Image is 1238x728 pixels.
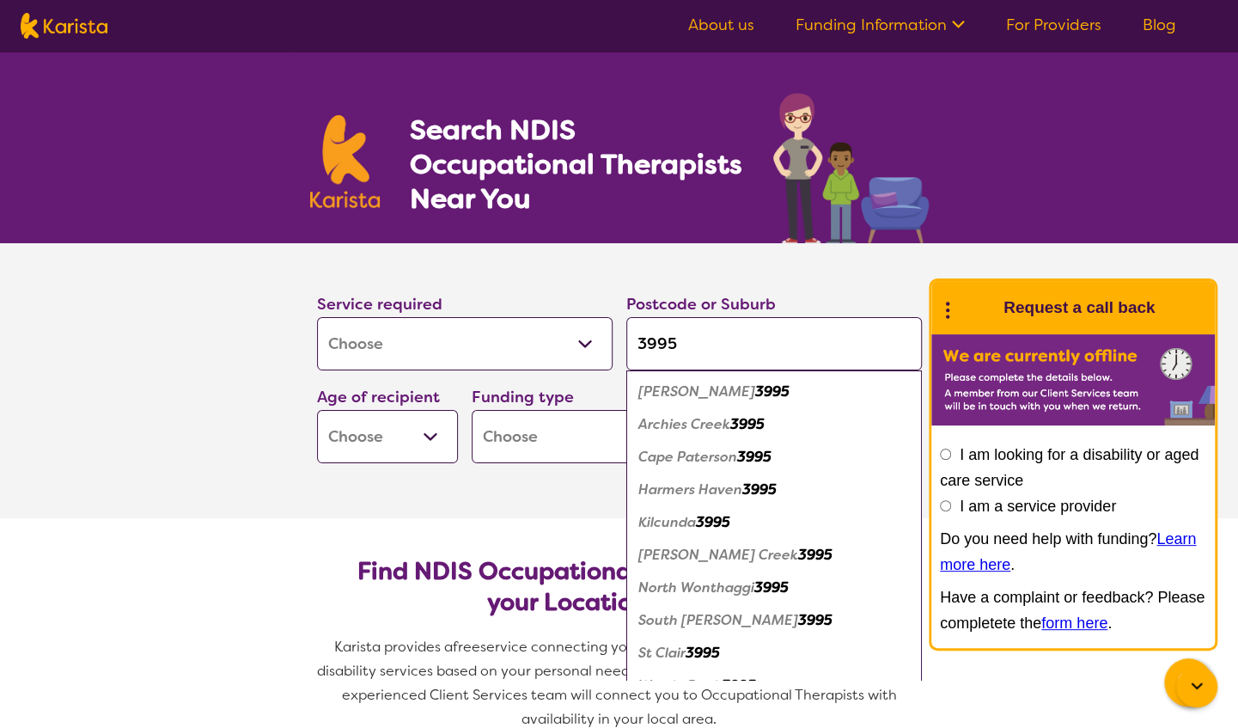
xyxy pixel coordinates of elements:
p: Do you need help with funding? . [940,526,1206,578]
em: 3995 [737,448,771,466]
img: Karista offline chat form to request call back [931,334,1215,425]
label: I am a service provider [960,498,1116,515]
em: Archies Creek [638,415,730,433]
em: 3995 [696,513,730,531]
em: North Wonthaggi [638,578,754,596]
em: Wattle Bank [638,676,722,694]
p: Have a complaint or feedback? Please completete the . [940,584,1206,636]
em: 3995 [798,611,832,629]
em: St Clair [638,644,686,662]
div: Archies Creek 3995 [635,408,913,441]
img: Karista [959,291,993,325]
a: form here [1041,615,1107,632]
a: Funding Information [796,15,965,35]
em: 3995 [755,382,790,401]
h1: Search NDIS Occupational Therapists Near You [409,113,743,216]
span: free [453,638,480,656]
label: Postcode or Suburb [626,294,776,315]
div: Anderson 3995 [635,376,913,408]
em: 3995 [730,415,765,433]
img: Karista logo [21,13,107,39]
div: Kilcunda 3995 [635,506,913,539]
a: About us [688,15,754,35]
em: 3995 [722,676,756,694]
em: Harmers Haven [638,480,742,499]
label: Age of recipient [317,387,440,407]
div: Lance Creek 3995 [635,539,913,572]
div: South Dudley 3995 [635,604,913,637]
em: [PERSON_NAME] [638,382,755,401]
a: For Providers [1006,15,1101,35]
em: Cape Paterson [638,448,737,466]
em: 3995 [754,578,789,596]
div: Wattle Bank 3995 [635,670,913,702]
em: 3995 [686,644,720,662]
em: [PERSON_NAME] Creek [638,546,798,564]
input: Type [626,317,922,370]
label: I am looking for a disability or aged care service [940,446,1198,489]
span: service connecting you with Occupational Therapists and other disability services based on your p... [317,638,925,728]
label: Funding type [472,387,574,407]
a: Blog [1143,15,1176,35]
img: occupational-therapy [773,93,929,243]
div: Cape Paterson 3995 [635,441,913,474]
em: Kilcunda [638,513,696,531]
h2: Find NDIS Occupational Therapists based on your Location & Needs [331,556,908,618]
button: Channel Menu [1164,658,1212,707]
div: St Clair 3995 [635,637,913,670]
div: North Wonthaggi 3995 [635,572,913,604]
label: Service required [317,294,442,315]
div: Harmers Haven 3995 [635,474,913,506]
img: Karista logo [310,115,381,208]
em: 3995 [798,546,832,564]
em: 3995 [742,480,777,499]
h1: Request a call back [1003,295,1155,321]
span: Karista provides a [334,638,453,656]
em: South [PERSON_NAME] [638,611,798,629]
